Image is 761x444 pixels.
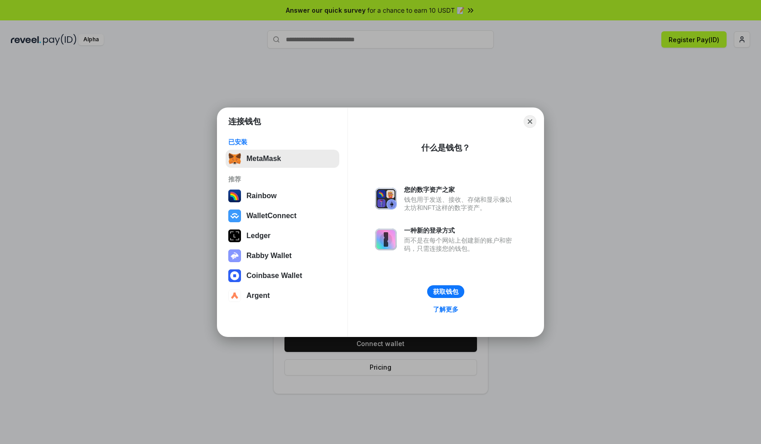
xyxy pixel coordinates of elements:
[427,285,464,298] button: 获取钱包
[524,115,536,128] button: Close
[404,185,516,194] div: 您的数字资产之家
[375,229,397,250] img: svg+xml,%3Csvg%20xmlns%3D%22http%3A%2F%2Fwww.w3.org%2F2000%2Fsvg%22%20fill%3D%22none%22%20viewBox...
[226,187,339,205] button: Rainbow
[228,249,241,262] img: svg+xml,%3Csvg%20xmlns%3D%22http%3A%2F%2Fwww.w3.org%2F2000%2Fsvg%22%20fill%3D%22none%22%20viewBox...
[228,152,241,165] img: svg+xml,%3Csvg%20fill%3D%22none%22%20height%3D%2233%22%20viewBox%3D%220%200%2035%2033%22%20width%...
[404,236,516,253] div: 而不是在每个网站上创建新的账户和密码，只需连接您的钱包。
[246,212,297,220] div: WalletConnect
[228,116,261,127] h1: 连接钱包
[246,155,281,163] div: MetaMask
[246,292,270,300] div: Argent
[246,192,277,200] div: Rainbow
[228,289,241,302] img: svg+xml,%3Csvg%20width%3D%2228%22%20height%3D%2228%22%20viewBox%3D%220%200%2028%2028%22%20fill%3D...
[226,150,339,168] button: MetaMask
[404,226,516,234] div: 一种新的登录方式
[246,272,302,280] div: Coinbase Wallet
[228,229,241,242] img: svg+xml,%3Csvg%20xmlns%3D%22http%3A%2F%2Fwww.w3.org%2F2000%2Fsvg%22%20width%3D%2228%22%20height%3...
[226,207,339,225] button: WalletConnect
[226,227,339,245] button: Ledger
[228,269,241,282] img: svg+xml,%3Csvg%20width%3D%2228%22%20height%3D%2228%22%20viewBox%3D%220%200%2028%2028%22%20fill%3D...
[433,288,458,296] div: 获取钱包
[228,210,241,222] img: svg+xml,%3Csvg%20width%3D%2228%22%20height%3D%2228%22%20viewBox%3D%220%200%2028%2028%22%20fill%3D...
[375,188,397,210] img: svg+xml,%3Csvg%20xmlns%3D%22http%3A%2F%2Fwww.w3.org%2F2000%2Fsvg%22%20fill%3D%22none%22%20viewBox...
[428,303,464,315] a: 了解更多
[226,247,339,265] button: Rabby Wallet
[228,138,337,146] div: 已安装
[228,175,337,183] div: 推荐
[421,142,470,153] div: 什么是钱包？
[433,305,458,313] div: 了解更多
[246,232,270,240] div: Ledger
[404,195,516,212] div: 钱包用于发送、接收、存储和显示像以太坊和NFT这样的数字资产。
[226,267,339,285] button: Coinbase Wallet
[228,190,241,202] img: svg+xml,%3Csvg%20width%3D%22120%22%20height%3D%22120%22%20viewBox%3D%220%200%20120%20120%22%20fil...
[246,252,292,260] div: Rabby Wallet
[226,287,339,305] button: Argent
